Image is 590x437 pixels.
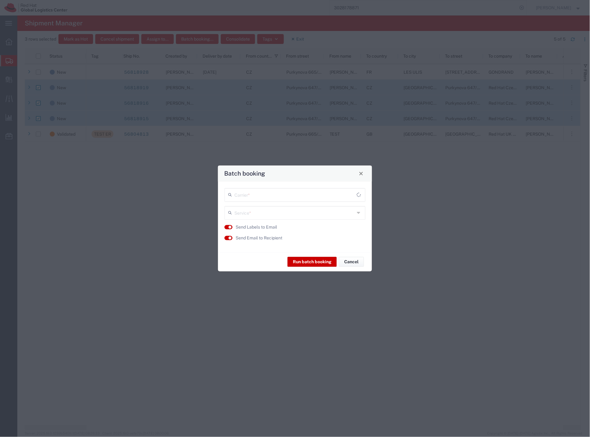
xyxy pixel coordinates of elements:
label: Send Labels to Email [236,224,277,230]
button: Close [357,169,366,178]
button: Cancel [339,257,364,267]
button: Run batch booking [288,257,337,267]
label: Send Email to Recipient [236,235,282,241]
h4: Batch booking [224,169,265,178]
